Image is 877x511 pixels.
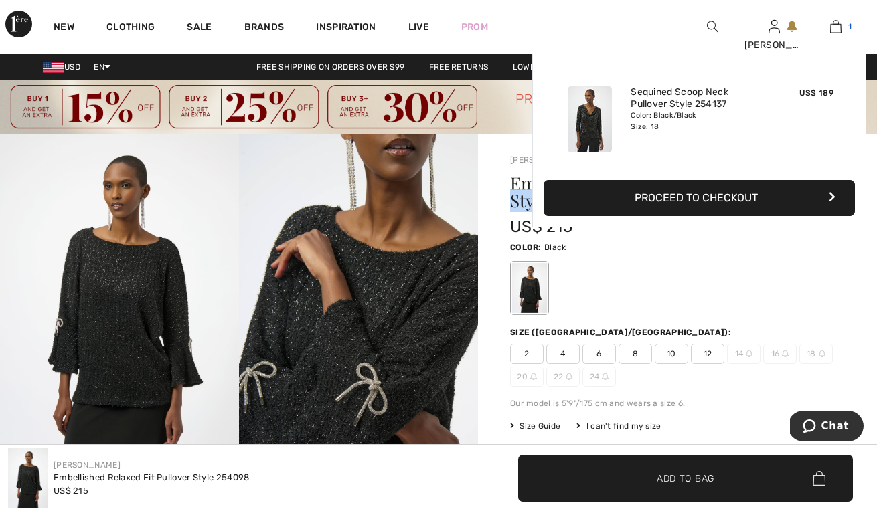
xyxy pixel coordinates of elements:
span: US$ 189 [799,88,833,98]
img: ring-m.svg [782,350,789,357]
span: Color: [510,243,542,252]
span: US$ 215 [54,486,88,496]
img: My Info [769,19,780,35]
div: I can't find my size [576,420,661,432]
span: USD [43,62,86,72]
a: New [54,21,74,35]
span: Add to Bag [657,471,714,485]
span: US$ 215 [510,217,572,236]
div: Size ([GEOGRAPHIC_DATA]/[GEOGRAPHIC_DATA]): [510,326,734,338]
a: Lowest Price Guarantee [502,62,632,72]
span: 4 [546,344,580,364]
iframe: Opens a widget where you can chat to one of our agents [790,411,864,444]
div: Black [512,263,547,313]
a: [PERSON_NAME] [510,155,577,165]
img: ring-m.svg [602,373,609,380]
img: My Bag [830,19,842,35]
img: ring-m.svg [746,350,752,357]
span: 24 [582,367,616,387]
span: 16 [763,344,797,364]
a: Clothing [106,21,155,35]
span: 22 [546,367,580,387]
span: 6 [582,344,616,364]
img: Sequined Scoop Neck Pullover Style 254137 [568,86,612,152]
img: Embellished Relaxed Fit Pullover Style 254098 [8,448,48,508]
img: Bag.svg [813,471,825,486]
span: 1 [848,21,852,33]
div: [PERSON_NAME] [744,38,805,52]
span: 18 [799,344,833,364]
span: 20 [510,367,544,387]
span: 12 [691,344,724,364]
span: 8 [619,344,652,364]
span: Inspiration [316,21,376,35]
a: 1 [805,19,866,35]
button: Proceed to Checkout [544,180,855,216]
a: Free shipping on orders over $99 [246,62,416,72]
a: Sale [187,21,212,35]
a: Sequined Scoop Neck Pullover Style 254137 [631,86,763,110]
span: 2 [510,344,544,364]
a: Free Returns [418,62,500,72]
div: Color: Black/Black Size: 18 [631,110,763,132]
a: [PERSON_NAME] [54,460,121,470]
span: 10 [655,344,688,364]
div: Embellished Relaxed Fit Pullover Style 254098 [54,471,250,484]
a: Sign In [769,20,780,33]
a: Brands [244,21,285,35]
span: EN [94,62,110,72]
a: Live [408,20,429,34]
img: ring-m.svg [566,373,572,380]
div: Our model is 5'9"/175 cm and wears a size 6. [510,397,845,409]
a: Prom [461,20,488,34]
img: Embellished Relaxed Fit Pullover Style 254098. 2 [239,134,478,492]
img: 1ère Avenue [5,11,32,37]
span: Size Guide [510,420,560,432]
img: ring-m.svg [819,350,825,357]
img: US Dollar [43,62,64,73]
h1: Embellished Relaxed Fit Pullover Style 254098 [510,175,789,209]
img: ring-m.svg [530,373,537,380]
img: search the website [707,19,718,35]
span: 14 [727,344,761,364]
button: Add to Bag [518,455,853,502]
